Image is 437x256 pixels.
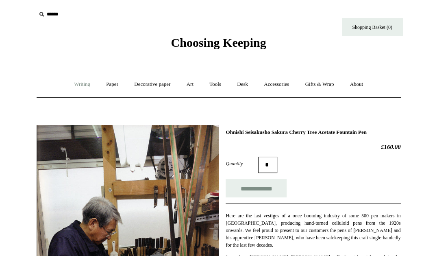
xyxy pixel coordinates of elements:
[226,129,400,136] h1: Ohnishi Seisakusho Sakura Cherry Tree Acetate Fountain Pen
[226,143,400,151] h2: £160.00
[202,74,228,95] a: Tools
[67,74,98,95] a: Writing
[257,74,296,95] a: Accessories
[179,74,201,95] a: Art
[127,74,178,95] a: Decorative paper
[298,74,341,95] a: Gifts & Wrap
[230,74,255,95] a: Desk
[342,18,403,36] a: Shopping Basket (0)
[99,74,126,95] a: Paper
[171,42,266,48] a: Choosing Keeping
[171,36,266,49] span: Choosing Keeping
[226,160,258,167] label: Quantity
[342,74,370,95] a: About
[226,212,400,249] p: Here are the last vestiges of a once booming industry of some 500 pen makers in [GEOGRAPHIC_DATA]...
